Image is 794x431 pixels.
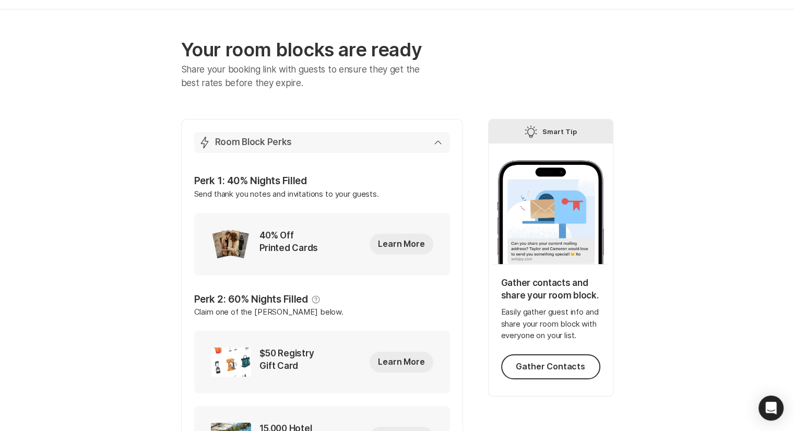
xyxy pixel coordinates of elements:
[181,63,435,90] p: Share your booking link with guests to ensure they get the best rates before they expire.
[501,354,600,379] button: Gather Contacts
[194,292,308,307] p: Perk 2: 60% Nights Filled
[194,132,450,153] button: Room Block Perks
[215,136,292,149] p: Room Block Perks
[501,306,600,342] p: Easily gather guest info and share your room block with everyone on your list.
[194,188,450,213] p: Send thank you notes and invitations to your guests.
[211,230,251,259] img: incentive
[501,277,600,302] p: Gather contacts and share your room block.
[259,230,321,259] p: 40% Off Printed Cards
[542,125,577,138] p: Smart Tip
[759,396,784,421] div: Open Intercom Messenger
[370,234,433,255] button: Learn More
[181,39,463,61] p: Your room blocks are ready
[194,306,450,331] p: Claim one of the [PERSON_NAME] below.
[194,174,450,188] p: Perk 1: 40% Nights Filled
[370,352,433,373] button: Learn More
[211,348,251,377] img: incentive
[259,348,321,377] p: $50 Registry Gift Card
